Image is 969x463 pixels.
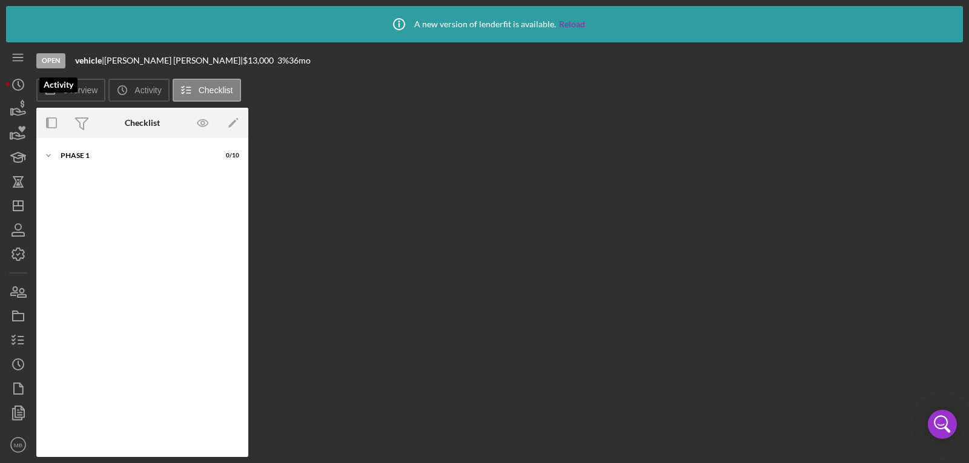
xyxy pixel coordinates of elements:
[559,19,585,29] a: Reload
[289,56,311,65] div: 36 mo
[6,433,30,457] button: MB
[928,410,957,439] div: Open Intercom Messenger
[243,55,274,65] span: $13,000
[104,56,243,65] div: [PERSON_NAME] [PERSON_NAME] |
[173,79,241,102] button: Checklist
[14,442,22,448] text: MB
[125,118,160,128] div: Checklist
[277,56,289,65] div: 3 %
[36,53,65,68] div: Open
[108,79,169,102] button: Activity
[36,79,105,102] button: Overview
[134,85,161,95] label: Activity
[75,55,102,65] b: vehicle
[217,152,239,159] div: 0 / 10
[199,85,233,95] label: Checklist
[62,85,98,95] label: Overview
[61,152,209,159] div: Phase 1
[75,56,104,65] div: |
[384,9,585,39] div: A new version of lenderfit is available.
